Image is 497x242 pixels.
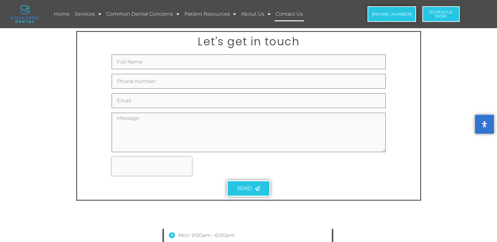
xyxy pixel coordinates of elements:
span: Send [237,186,252,191]
button: Open Accessibility Panel [475,115,494,134]
iframe: reCAPTCHA [112,157,192,176]
nav: Menu [53,7,341,21]
form: New Form [112,54,386,201]
h2: Let's get in touch [80,35,417,48]
span: Mon: 9:00am - 6:00pm [177,230,235,240]
a: ScheduleNow [422,6,460,22]
img: logo [11,5,39,23]
input: Full Name [112,54,386,69]
input: Email [112,93,386,108]
a: Home [53,7,71,21]
a: Contact Us [275,7,304,21]
a: Services [74,7,102,21]
input: Only numbers and phone characters (#, -, *, etc) are accepted. [112,74,386,89]
a: Common Dental Concerns [105,7,180,21]
a: [PHONE_NUMBER] [367,6,416,22]
button: Send [227,180,270,197]
a: About Us [240,7,272,21]
span: [PHONE_NUMBER] [372,12,412,16]
a: Patient Resources [183,7,237,21]
span: Schedule Now [429,10,453,18]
